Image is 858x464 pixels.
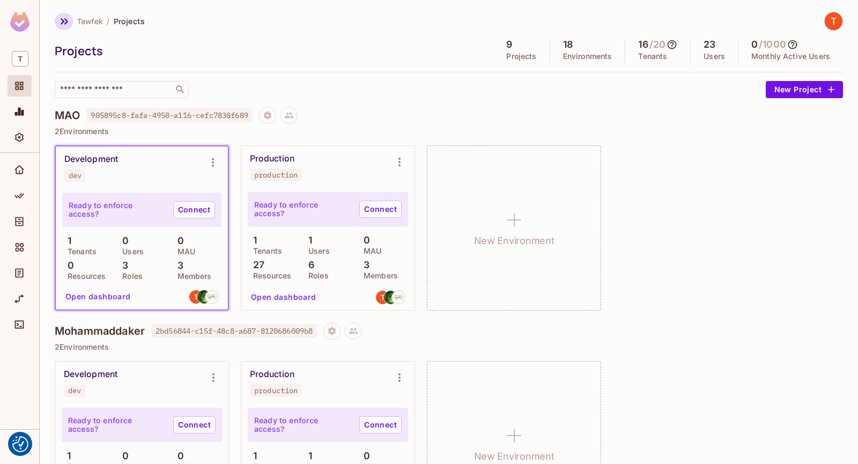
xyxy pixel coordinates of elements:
[8,211,32,232] div: Directory
[358,451,370,461] p: 0
[751,52,830,61] p: Monthly Active Users
[766,81,843,98] button: New Project
[117,235,129,246] p: 0
[247,289,321,306] button: Open dashboard
[254,386,298,395] div: production
[114,16,145,26] span: Projects
[10,12,29,32] img: SReyMgAAAABJRU5ErkJggg==
[8,47,32,71] div: Workspace: Tawfek
[117,247,144,256] p: Users
[303,451,312,461] p: 1
[248,247,282,255] p: Tenants
[248,235,257,246] p: 1
[323,328,341,338] span: Project settings
[64,154,118,165] div: Development
[8,288,32,310] div: URL Mapping
[563,52,612,61] p: Environments
[203,367,224,388] button: Environment settings
[172,247,195,256] p: MAU
[8,101,32,122] div: Monitoring
[151,324,317,338] span: 2bd56844-c15f-48c8-a687-8120686009b8
[638,39,648,50] h5: 16
[248,451,257,461] p: 1
[8,314,32,335] div: Connect
[358,235,370,246] p: 0
[392,291,405,304] img: tareqmozayek@gmail.com
[254,201,351,218] p: Ready to enforce access?
[64,369,117,380] div: Development
[12,51,28,67] span: T
[825,12,842,30] img: Tawfek Daghistani
[173,416,216,433] a: Connect
[358,247,381,255] p: MAU
[12,436,28,452] img: Revisit consent button
[189,290,203,304] img: tawfekov@gmail.com
[172,451,184,461] p: 0
[250,369,294,380] div: Production
[77,16,102,26] span: Tawfek
[61,288,135,305] button: Open dashboard
[55,109,80,122] h4: MAO
[8,262,32,284] div: Audit Log
[8,75,32,97] div: Projects
[358,260,369,270] p: 3
[259,112,276,122] span: Project settings
[359,201,402,218] a: Connect
[359,416,402,433] a: Connect
[202,152,224,173] button: Environment settings
[197,290,211,304] img: yasserjamalaldeen@gmail.com
[389,367,410,388] button: Environment settings
[759,39,786,50] h5: / 1000
[389,151,410,173] button: Environment settings
[358,271,398,280] p: Members
[69,201,165,218] p: Ready to enforce access?
[303,260,314,270] p: 6
[68,416,165,433] p: Ready to enforce access?
[248,271,291,280] p: Resources
[303,235,312,246] p: 1
[704,52,725,61] p: Users
[8,436,32,458] div: Help & Updates
[86,108,252,122] span: 905895c8-fafa-4950-a116-cefc7830f689
[8,185,32,207] div: Policy
[55,325,145,337] h4: Mohammaddaker
[254,416,351,433] p: Ready to enforce access?
[117,260,128,271] p: 3
[107,16,109,26] li: /
[638,52,667,61] p: Tenants
[173,201,215,218] a: Connect
[55,127,843,136] p: 2 Environments
[205,290,219,304] img: tareqmozayek@gmail.com
[8,159,32,181] div: Home
[8,127,32,148] div: Settings
[55,43,488,59] div: Projects
[254,171,298,179] div: production
[62,272,106,281] p: Resources
[12,436,28,452] button: Consent Preferences
[172,272,212,281] p: Members
[474,233,554,249] h1: New Environment
[62,260,74,271] p: 0
[248,260,264,270] p: 27
[704,39,715,50] h5: 23
[506,39,512,50] h5: 9
[172,260,183,271] p: 3
[250,153,294,164] div: Production
[172,235,184,246] p: 0
[117,451,129,461] p: 0
[62,451,71,461] p: 1
[55,343,843,351] p: 2 Environments
[376,291,389,304] img: tawfekov@gmail.com
[303,247,330,255] p: Users
[69,171,82,180] div: dev
[62,247,97,256] p: Tenants
[506,52,536,61] p: Projects
[68,386,81,395] div: dev
[751,39,758,50] h5: 0
[649,39,665,50] h5: / 20
[384,291,397,304] img: yasserjamalaldeen@gmail.com
[303,271,329,280] p: Roles
[117,272,143,281] p: Roles
[62,235,71,246] p: 1
[563,39,573,50] h5: 18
